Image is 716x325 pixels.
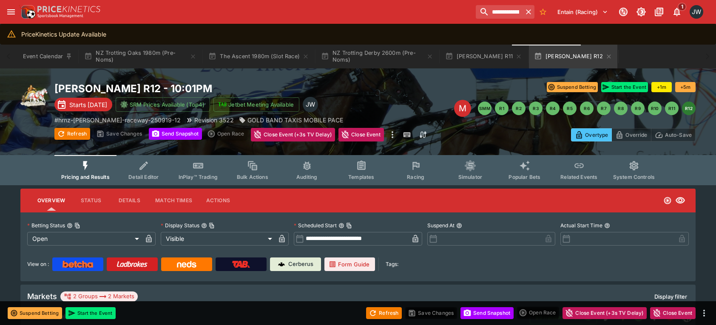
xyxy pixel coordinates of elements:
div: Jayden Wyke [303,97,318,112]
div: Start From [571,128,696,141]
button: Copy To Clipboard [74,223,80,229]
button: R2 [512,102,526,115]
img: jetbet-logo.svg [218,100,227,109]
button: Documentation [651,4,667,20]
button: [PERSON_NAME] R12 [529,45,617,68]
p: Cerberus [288,260,313,268]
button: Refresh [54,128,90,140]
div: GOLD BAND TAXIS MOBILE PACE [239,116,343,124]
button: Details [110,190,148,211]
button: more [387,128,398,141]
p: Overtype [585,130,608,139]
button: Select Tenant [552,5,613,19]
button: Suspend Betting [547,82,598,92]
span: Bulk Actions [237,174,268,180]
button: Override [611,128,651,141]
button: Overview [31,190,72,211]
button: Actual Start Time [604,223,610,229]
button: SMM [478,102,492,115]
button: Status [72,190,110,211]
button: Overtype [571,128,612,141]
button: Scheduled StartCopy To Clipboard [338,223,344,229]
button: R10 [648,102,662,115]
button: R6 [580,102,594,115]
span: 1 [678,3,687,11]
button: R3 [529,102,543,115]
span: Detail Editor [128,174,159,180]
button: Actions [199,190,237,211]
button: R5 [563,102,577,115]
p: Auto-Save [665,130,692,139]
p: Scheduled Start [294,222,337,229]
button: SRM Prices Available (Top4) [116,97,210,112]
p: Display Status [161,222,199,229]
button: R4 [546,102,560,115]
button: Send Snapshot [460,307,514,319]
svg: Open [663,196,672,205]
button: R12 [682,102,696,115]
div: Edit Meeting [454,100,471,117]
button: R8 [614,102,628,115]
a: Form Guide [324,257,375,271]
button: Betting StatusCopy To Clipboard [67,223,73,229]
button: Start the Event [65,307,116,319]
button: more [699,308,709,318]
button: Toggle light/dark mode [634,4,649,20]
span: Pricing and Results [61,174,110,180]
p: Copy To Clipboard [54,116,181,124]
div: PriceKinetics Update Available [21,26,106,42]
button: Close Event (+3s TV Delay) [563,307,647,319]
button: Close Event (+3s TV Delay) [251,128,335,141]
div: 2 Groups 2 Markets [64,291,134,302]
img: TabNZ [232,261,250,268]
label: View on : [27,257,49,271]
button: +1m [651,82,672,92]
div: Visible [161,232,276,246]
div: Open [27,232,142,246]
button: Event Calendar [18,45,77,68]
button: Close Event [650,307,696,319]
button: Jayden Wyke [687,3,706,21]
button: Auto-Save [651,128,696,141]
button: Suspend Betting [8,307,62,319]
span: Templates [348,174,374,180]
img: Cerberus [278,261,285,268]
div: split button [517,307,559,319]
div: Jayden Wyke [690,5,703,19]
button: NZ Trotting Derby 2600m (Pre-Noms) [316,45,438,68]
span: Popular Bets [509,174,540,180]
p: Override [625,130,647,139]
svg: Visible [675,195,685,206]
button: +5m [675,82,696,92]
img: Betcha [63,261,93,268]
img: Ladbrokes [116,261,148,268]
img: PriceKinetics [37,6,100,12]
button: Jetbet Meeting Available [213,97,299,112]
span: InPlay™ Trading [179,174,218,180]
button: Display filter [649,290,692,303]
p: GOLD BAND TAXIS MOBILE PACE [247,116,343,124]
button: Copy To Clipboard [209,223,215,229]
img: PriceKinetics Logo [19,3,36,20]
span: Related Events [560,174,597,180]
img: Neds [177,261,196,268]
button: Close Event [338,128,384,141]
button: Copy To Clipboard [346,223,352,229]
button: The Ascent 1980m (Slot Race) [203,45,314,68]
nav: pagination navigation [478,102,696,115]
input: search [476,5,523,19]
div: Event type filters [54,155,662,185]
p: Revision 3522 [194,116,234,124]
img: Sportsbook Management [37,14,83,18]
p: Betting Status [27,222,65,229]
h2: Copy To Clipboard [54,82,375,95]
button: R7 [597,102,611,115]
button: R11 [665,102,679,115]
button: Refresh [366,307,402,319]
p: Suspend At [427,222,455,229]
button: Display StatusCopy To Clipboard [201,223,207,229]
button: No Bookmarks [536,5,550,19]
button: R9 [631,102,645,115]
button: Notifications [669,4,685,20]
h5: Markets [27,291,57,301]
